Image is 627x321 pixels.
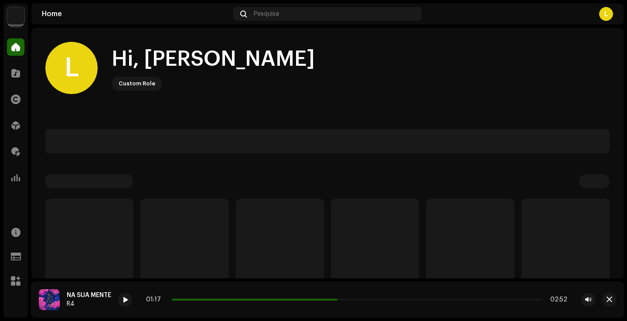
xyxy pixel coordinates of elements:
div: R4 [67,301,111,307]
div: L [599,7,613,21]
div: 02:52 [545,296,567,303]
div: NA SUA MENTE [67,292,111,299]
img: 730b9dfe-18b5-4111-b483-f30b0c182d82 [7,7,24,24]
img: 8b5678a4-99e4-489f-9ad1-687c98ec70fb [39,289,60,310]
div: 01:17 [146,296,168,303]
span: Pesquisa [254,10,279,17]
div: Hi, [PERSON_NAME] [112,45,315,73]
div: Home [42,10,230,17]
div: Custom Role [119,78,155,89]
div: L [45,42,98,94]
